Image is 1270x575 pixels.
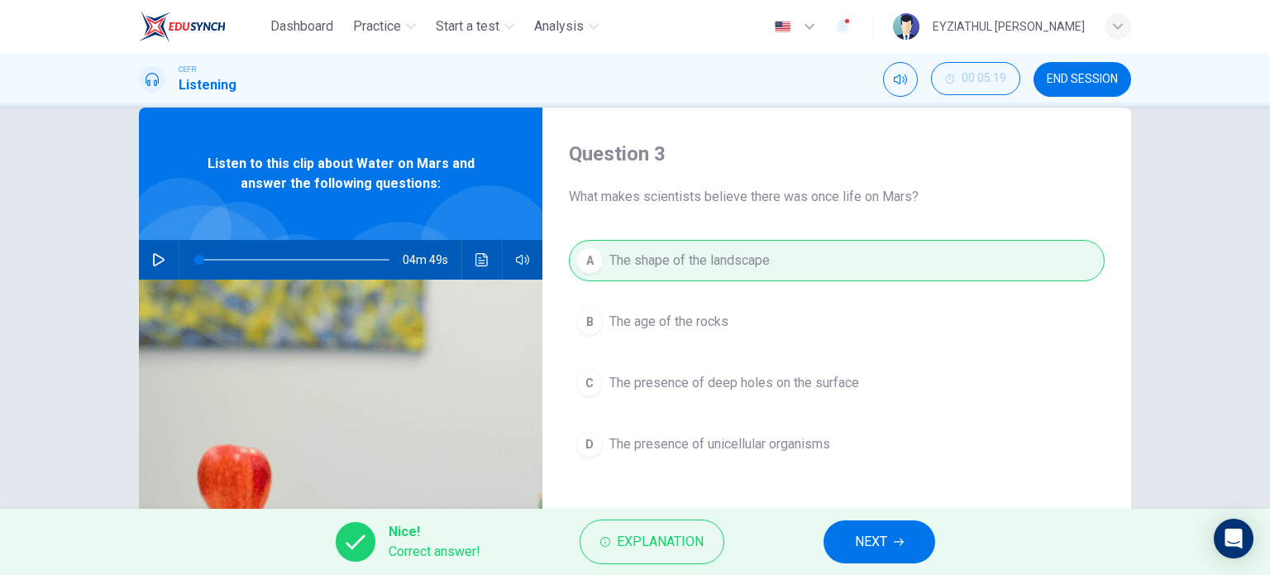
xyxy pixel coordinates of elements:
button: NEXT [824,520,935,563]
span: Analysis [534,17,584,36]
button: Explanation [580,520,724,564]
a: EduSynch logo [139,10,264,43]
span: Explanation [617,530,704,553]
h1: Listening [179,75,236,95]
button: Practice [346,12,423,41]
span: Practice [353,17,401,36]
button: END SESSION [1034,62,1131,97]
div: Mute [883,62,918,97]
span: Dashboard [270,17,333,36]
div: Hide [931,62,1020,97]
button: Analysis [528,12,605,41]
span: Nice! [389,522,480,542]
img: Profile picture [893,13,919,40]
span: Start a test [436,17,499,36]
button: Start a test [429,12,521,41]
div: Open Intercom Messenger [1214,519,1253,558]
img: EduSynch logo [139,10,226,43]
h4: Question 3 [569,141,1105,167]
button: 00:05:19 [931,62,1020,95]
span: NEXT [855,530,887,553]
span: 04m 49s [403,240,461,280]
span: Correct answer! [389,542,480,562]
button: Click to see the audio transcription [469,240,495,280]
span: CEFR [179,64,196,75]
button: Dashboard [264,12,340,41]
span: What makes scientists believe there was once life on Mars? [569,187,1105,207]
span: END SESSION [1047,73,1118,86]
span: 00:05:19 [962,72,1006,85]
img: en [772,21,793,33]
div: EYZIATHUL [PERSON_NAME] [933,17,1085,36]
span: Listen to this clip about Water on Mars and answer the following questions: [193,154,489,194]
